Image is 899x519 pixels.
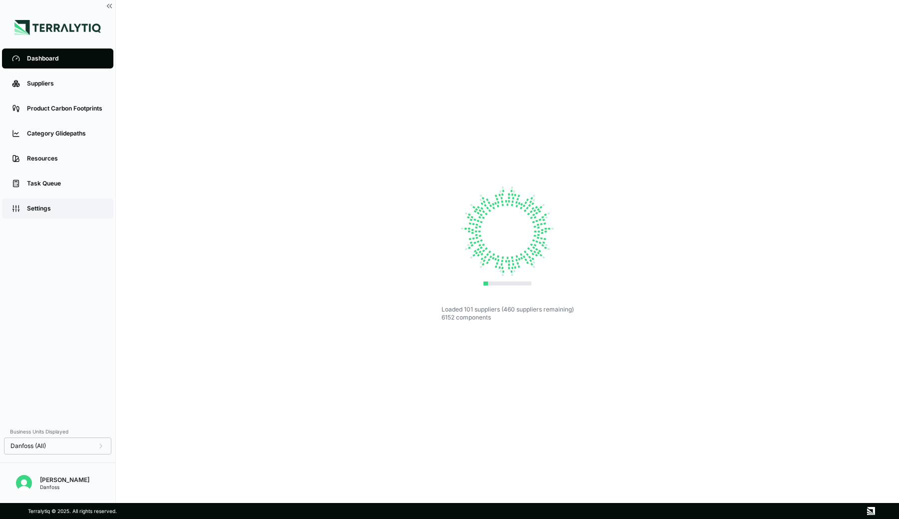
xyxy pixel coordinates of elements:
[40,476,89,484] div: [PERSON_NAME]
[27,54,103,62] div: Dashboard
[27,104,103,112] div: Product Carbon Footprints
[4,425,111,437] div: Business Units Displayed
[442,305,574,321] div: Loaded 101 suppliers (460 suppliers remaining) 6152 components
[27,154,103,162] div: Resources
[12,471,36,495] button: Open user button
[27,204,103,212] div: Settings
[27,79,103,87] div: Suppliers
[14,20,101,35] img: Logo
[27,179,103,187] div: Task Queue
[457,181,557,281] img: Loading
[10,442,46,450] span: Danfoss (All)
[16,475,32,491] img: Nitin Shetty
[40,484,89,490] div: Danfoss
[27,129,103,137] div: Category Glidepaths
